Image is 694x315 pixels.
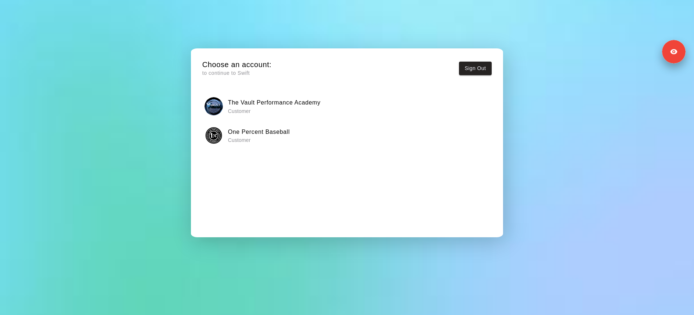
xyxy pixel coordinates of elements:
[202,69,272,77] p: to continue to Swift
[228,127,290,137] h6: One Percent Baseball
[205,97,223,116] img: The Vault Performance Academy
[228,107,321,115] p: Customer
[202,60,272,70] h5: Choose an account:
[228,136,290,144] p: Customer
[228,98,321,107] h6: The Vault Performance Academy
[205,126,223,144] img: One Percent Baseball
[202,124,492,147] button: One Percent BaseballOne Percent Baseball Customer
[459,62,492,75] button: Sign Out
[202,95,492,118] button: The Vault Performance AcademyThe Vault Performance Academy Customer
